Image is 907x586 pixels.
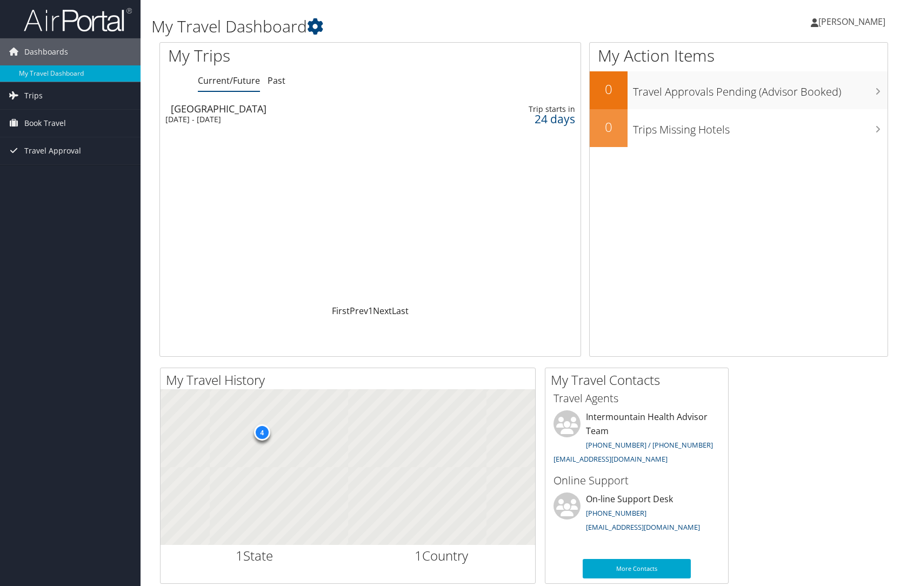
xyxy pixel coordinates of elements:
[590,44,888,67] h1: My Action Items
[590,118,628,136] h2: 0
[818,16,885,28] span: [PERSON_NAME]
[590,71,888,109] a: 0Travel Approvals Pending (Advisor Booked)
[165,115,430,124] div: [DATE] - [DATE]
[373,305,392,317] a: Next
[24,7,132,32] img: airportal-logo.png
[332,305,350,317] a: First
[590,80,628,98] h2: 0
[633,117,888,137] h3: Trips Missing Hotels
[548,410,725,468] li: Intermountain Health Advisor Team
[483,104,575,114] div: Trip starts in
[483,114,575,124] div: 24 days
[551,371,728,389] h2: My Travel Contacts
[24,38,68,65] span: Dashboards
[168,44,397,67] h1: My Trips
[553,473,720,488] h3: Online Support
[151,15,648,38] h1: My Travel Dashboard
[171,104,435,114] div: [GEOGRAPHIC_DATA]
[548,492,725,537] li: On-line Support Desk
[392,305,409,317] a: Last
[586,508,646,518] a: [PHONE_NUMBER]
[169,547,340,565] h2: State
[586,440,713,450] a: [PHONE_NUMBER] / [PHONE_NUMBER]
[415,547,422,564] span: 1
[356,547,528,565] h2: Country
[583,559,691,578] a: More Contacts
[24,82,43,109] span: Trips
[553,454,668,464] a: [EMAIL_ADDRESS][DOMAIN_NAME]
[24,110,66,137] span: Book Travel
[166,371,535,389] h2: My Travel History
[198,75,260,86] a: Current/Future
[553,391,720,406] h3: Travel Agents
[590,109,888,147] a: 0Trips Missing Hotels
[586,522,700,532] a: [EMAIL_ADDRESS][DOMAIN_NAME]
[633,79,888,99] h3: Travel Approvals Pending (Advisor Booked)
[811,5,896,38] a: [PERSON_NAME]
[268,75,285,86] a: Past
[254,424,270,441] div: 4
[350,305,368,317] a: Prev
[24,137,81,164] span: Travel Approval
[236,547,243,564] span: 1
[368,305,373,317] a: 1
